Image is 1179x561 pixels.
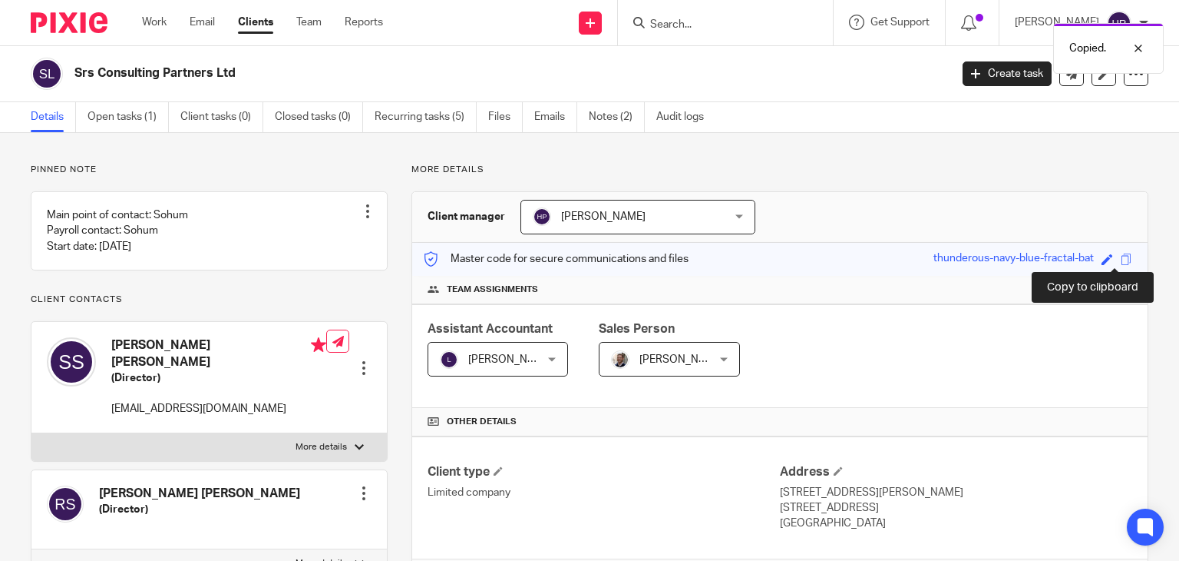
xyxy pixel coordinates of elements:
[375,102,477,132] a: Recurring tasks (5)
[345,15,383,30] a: Reports
[428,323,553,335] span: Assistant Accountant
[311,337,326,353] i: Primary
[31,294,388,306] p: Client contacts
[296,441,347,453] p: More details
[424,251,689,267] p: Master code for secure communications and files
[533,207,551,226] img: svg%3E
[142,15,167,30] a: Work
[780,485,1132,500] p: [STREET_ADDRESS][PERSON_NAME]
[111,337,326,370] h4: [PERSON_NAME] [PERSON_NAME]
[440,350,458,369] img: svg%3E
[534,102,577,132] a: Emails
[411,164,1148,176] p: More details
[933,251,1094,268] div: thunderous-navy-blue-fractal-bat
[639,354,724,365] span: [PERSON_NAME]
[99,502,300,517] h5: (Director)
[1107,11,1131,35] img: svg%3E
[190,15,215,30] a: Email
[31,58,63,90] img: svg%3E
[780,516,1132,531] p: [GEOGRAPHIC_DATA]
[468,354,562,365] span: [PERSON_NAME] V
[31,12,107,33] img: Pixie
[99,486,300,502] h4: [PERSON_NAME] [PERSON_NAME]
[296,15,322,30] a: Team
[111,370,326,386] h5: (Director)
[74,65,767,81] h2: Srs Consulting Partners Ltd
[1069,41,1106,56] p: Copied.
[589,102,645,132] a: Notes (2)
[963,61,1052,86] a: Create task
[561,211,646,222] span: [PERSON_NAME]
[447,284,538,296] span: Team assignments
[47,486,84,523] img: svg%3E
[780,500,1132,516] p: [STREET_ADDRESS]
[31,102,76,132] a: Details
[611,350,629,369] img: Matt%20Circle.png
[428,209,505,224] h3: Client manager
[111,401,326,417] p: [EMAIL_ADDRESS][DOMAIN_NAME]
[31,164,388,176] p: Pinned note
[656,102,715,132] a: Audit logs
[47,337,96,387] img: svg%3E
[780,464,1132,480] h4: Address
[275,102,363,132] a: Closed tasks (0)
[488,102,523,132] a: Files
[238,15,273,30] a: Clients
[428,485,780,500] p: Limited company
[599,323,675,335] span: Sales Person
[428,464,780,480] h4: Client type
[180,102,263,132] a: Client tasks (0)
[88,102,169,132] a: Open tasks (1)
[447,416,517,428] span: Other details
